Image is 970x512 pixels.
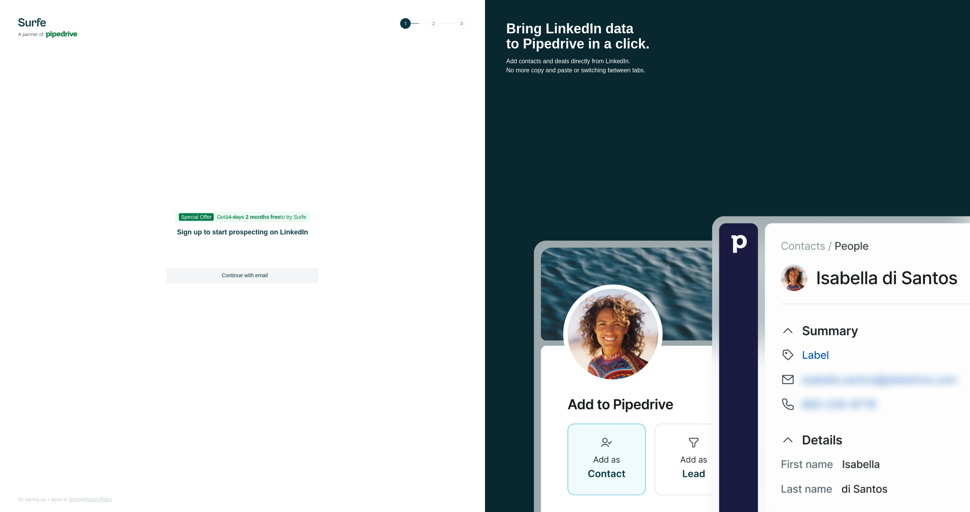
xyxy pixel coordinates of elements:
[81,497,84,502] span: &
[400,18,467,29] img: Step 1
[506,66,949,75] p: No more copy and paste or switching between tabs.
[533,215,970,512] img: Surfe Stock Photo - Selling good vibes
[506,21,949,52] h1: Bring LinkedIn data to Pipedrive in a click.
[222,272,268,279] span: Continue with email
[84,497,112,502] a: Privacy Policy
[69,497,81,502] a: Terms
[179,213,214,221] span: Special Offer
[18,18,77,38] img: Surfe's logo
[18,497,67,502] span: By signing up, I agree to
[167,227,318,237] h1: Sign up to start prospecting on LinkedIn
[217,214,306,220] span: Get to try Surfe
[163,247,322,264] iframe: Sign in with Google Button
[506,57,949,66] p: Add contacts and deals directly from LinkedIn.
[225,214,244,220] s: 14 days
[246,214,280,220] b: 2 months free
